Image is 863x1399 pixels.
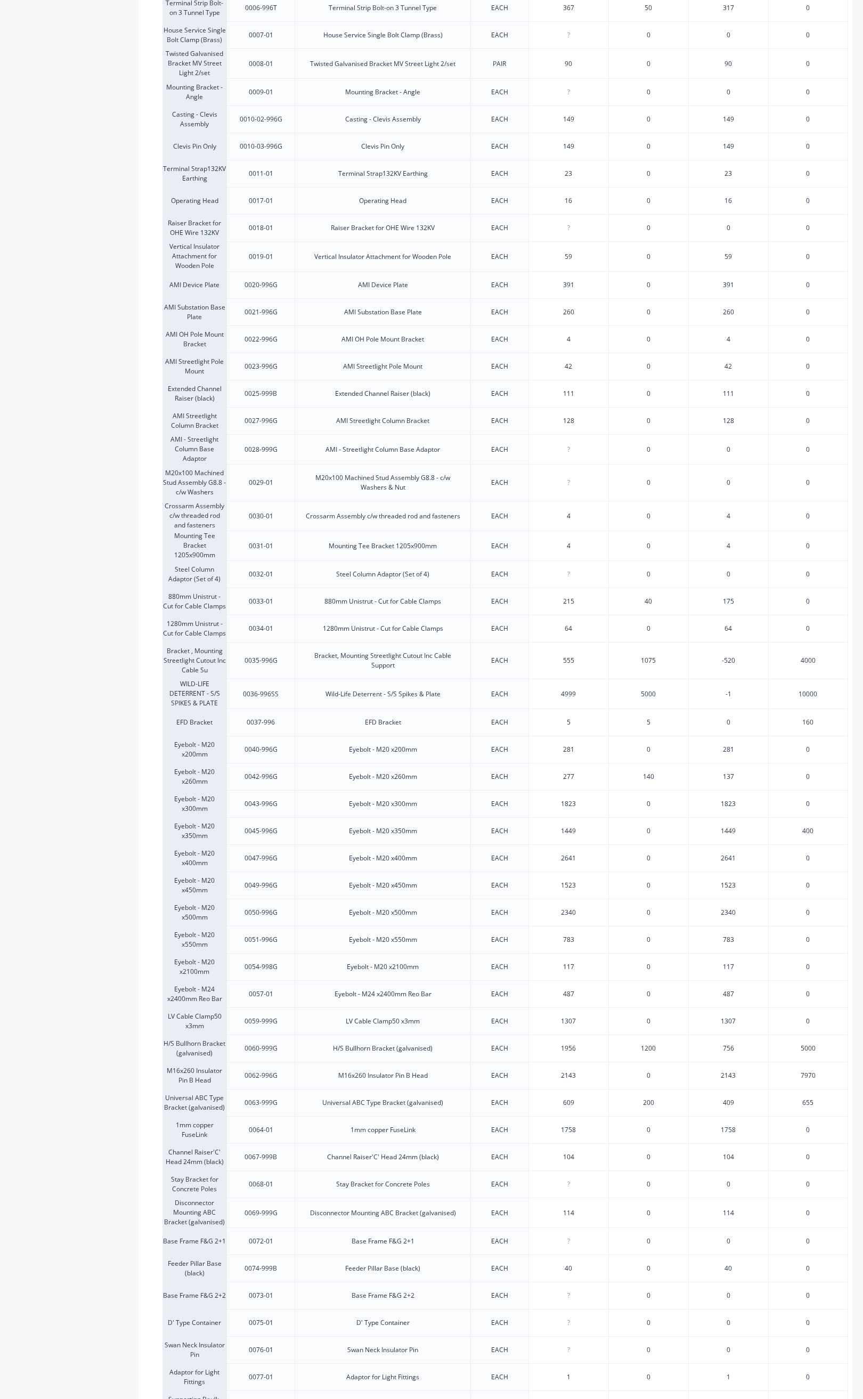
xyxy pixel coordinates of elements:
div: 149 [688,105,768,133]
span: 0 [806,541,810,551]
span: 0 [806,478,810,487]
div: 2641 [688,844,768,872]
div: 0047-996G [245,853,278,863]
span: 0 [806,772,810,782]
div: Extended Channel Raiser (black) [335,389,430,398]
div: 0 [688,464,768,501]
div: 0030-01 [249,511,273,521]
div: EACH [491,362,508,371]
div: 1523 [529,872,608,899]
div: 1823 [688,790,768,817]
div: Terminal Strip Bolt-on 3 Tunnel Type [329,3,437,13]
div: Crossarm Assembly c/w threaded rod and fasteners [162,501,226,531]
div: Eyebolt - M20 x200mm [349,745,417,754]
span: 0 [806,59,810,69]
span: 0 [806,511,810,521]
div: ? [529,561,608,588]
div: AMI OH Pole Mount Bracket [341,335,424,344]
div: 0054-998G [245,962,278,972]
div: 117 [688,953,768,980]
div: Operating Head [359,196,406,206]
span: 0 [806,597,810,606]
div: Eyebolt - M20 x2100mm [347,962,419,972]
div: 0060-999G [245,1044,278,1053]
div: 0031-01 [249,541,273,551]
span: 0 [647,570,650,579]
div: 281 [688,736,768,763]
span: 160 [802,718,813,727]
div: EACH [491,772,508,782]
span: 0 [806,989,810,999]
div: WILD-LIFE DETERRENT - S/S SPIKES & PLATE [162,679,226,709]
div: AMI - Streetlight Column Base Adaptor [162,434,226,464]
div: 0049-996G [245,881,278,890]
div: Vertical Insulator Attachment for Wooden Pole [162,241,226,271]
div: 880mm Unistrut - Cut for Cable Clamps [162,588,226,615]
div: 0007-01 [249,30,273,40]
span: 0 [647,445,650,454]
div: EACH [491,307,508,317]
div: EACH [491,989,508,999]
div: 0023-996G [245,362,278,371]
div: 4 [529,503,608,530]
div: 487 [529,981,608,1007]
div: ? [529,436,608,463]
div: AMI Device Plate [162,271,226,298]
span: 0 [806,87,810,97]
div: 0037-996 [247,718,275,727]
div: 4 [688,326,768,353]
div: EACH [491,252,508,262]
span: 0 [647,87,650,97]
div: 783 [529,926,608,953]
div: 0 [688,21,768,48]
div: LV Cable Clamp50 x3mm [162,1007,226,1035]
div: Eyebolt - M20 x300mm [349,799,417,809]
div: 0 [688,214,768,241]
div: -520 [688,642,768,679]
div: 0 [688,560,768,588]
div: Eyebolt - M20 x450mm [162,872,226,899]
div: Crossarm Assembly c/w threaded rod and fasteners [306,511,460,521]
div: EACH [491,718,508,727]
div: 0040-996G [245,745,278,754]
span: 40 [645,597,652,606]
div: 0 [688,434,768,464]
span: 0 [647,362,650,371]
div: 1307 [529,1008,608,1035]
span: 400 [802,826,813,836]
span: 1075 [641,656,656,665]
div: 555 [529,647,608,674]
span: 0 [647,115,650,124]
div: 1307 [688,1007,768,1035]
div: 880mm Unistrut - Cut for Cable Clamps [324,597,441,606]
div: AMI Streetlight Pole Mount [343,362,422,371]
div: Steel Column Adaptor (Set of 4) [162,560,226,588]
span: 140 [643,772,654,782]
div: 128 [688,407,768,434]
div: 1449 [688,817,768,844]
div: H/S Bullhorn Bracket (galvanised) [333,1044,433,1053]
div: EACH [491,223,508,233]
div: Eyebolt - M20 x400mm [349,853,417,863]
span: 0 [647,389,650,398]
span: 0 [647,799,650,809]
div: House Service Single Bolt Clamp (Brass) [162,21,226,48]
div: 1280mm Unistrut - Cut for Cable Clamps [162,615,226,642]
div: 0051-996G [245,935,278,945]
span: 4000 [801,656,816,665]
div: Eyebolt - M20 x350mm [349,826,417,836]
div: Eyebolt - M20 x2100mm [162,953,226,980]
span: 0 [806,3,810,13]
span: 0 [647,624,650,633]
div: EACH [491,570,508,579]
div: EACH [491,196,508,206]
div: EACH [491,597,508,606]
span: 0 [806,570,810,579]
div: 0010-03-996G [240,142,282,151]
div: 0010-02-996G [240,115,282,124]
div: 0009-01 [249,87,273,97]
div: EACH [491,799,508,809]
div: Twisted Galvanised Bracket MV Street Light 2/set [310,59,455,69]
div: EACH [491,280,508,290]
div: M20x100 Machined Stud Assembly G8.8 - c/w Washers & Nut [304,473,462,492]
